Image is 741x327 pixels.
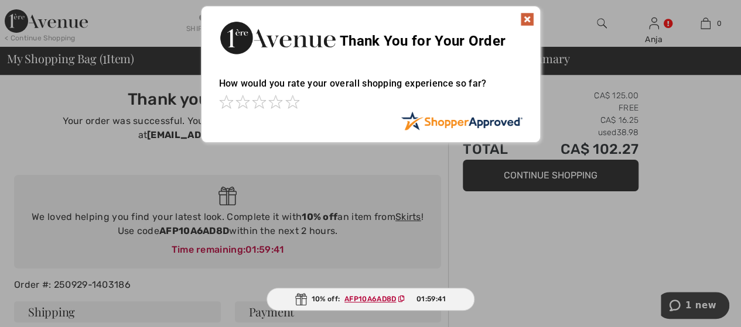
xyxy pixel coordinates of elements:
[25,8,56,19] span: 1 new
[340,33,506,49] span: Thank You for Your Order
[344,295,396,303] ins: AFP10A6AD8D
[219,66,523,111] div: How would you rate your overall shopping experience so far?
[295,293,307,305] img: Gift.svg
[416,294,446,304] span: 01:59:41
[520,12,534,26] img: x
[267,288,475,311] div: 10% off:
[219,18,336,57] img: Thank You for Your Order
